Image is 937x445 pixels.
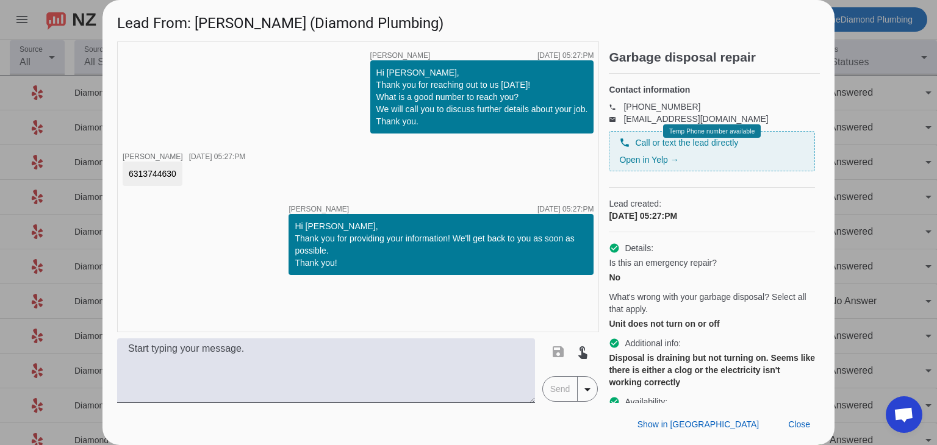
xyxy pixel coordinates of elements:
[537,205,594,213] div: [DATE] 05:27:PM
[635,137,738,149] span: Call or text the lead directly
[609,291,815,315] span: What's wrong with your garbage disposal? Select all that apply.
[609,210,815,222] div: [DATE] 05:27:PM
[289,205,349,213] span: [PERSON_NAME]
[609,243,620,254] mat-icon: check_circle
[625,242,653,254] span: Details:
[609,271,815,283] div: No
[609,104,623,110] mat-icon: phone
[625,396,667,408] span: Availability:
[575,344,590,359] mat-icon: touch_app
[189,153,245,160] div: [DATE] 05:27:PM
[123,152,183,161] span: [PERSON_NAME]
[609,318,815,330] div: Unit does not turn on or off
[637,419,759,429] span: Show in [GEOGRAPHIC_DATA]
[886,396,922,433] div: Open chat
[376,66,588,127] div: Hi [PERSON_NAME], Thank you for reaching out to us [DATE]! What is a good number to reach you? We...
[370,52,431,59] span: [PERSON_NAME]
[609,198,815,210] span: Lead created:
[625,337,681,349] span: Additional info:
[623,114,768,124] a: [EMAIL_ADDRESS][DOMAIN_NAME]
[778,413,820,435] button: Close
[623,102,700,112] a: [PHONE_NUMBER]
[129,168,176,180] div: 6313744630
[628,413,769,435] button: Show in [GEOGRAPHIC_DATA]
[619,155,678,165] a: Open in Yelp →
[788,419,810,429] span: Close
[609,51,820,63] h2: Garbage disposal repair
[537,52,594,59] div: [DATE] 05:27:PM
[580,382,595,397] mat-icon: arrow_drop_down
[609,84,815,96] h4: Contact information
[295,220,587,269] div: Hi [PERSON_NAME], Thank you for providing your information! We'll get back to you as soon as poss...
[619,137,630,148] mat-icon: phone
[609,352,815,388] div: Disposal is draining but not turning on. Seems like there is either a clog or the electricity isn...
[609,338,620,349] mat-icon: check_circle
[609,396,620,407] mat-icon: check_circle
[609,257,717,269] span: Is this an emergency repair?
[669,128,755,135] span: Temp Phone number available
[609,116,623,122] mat-icon: email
